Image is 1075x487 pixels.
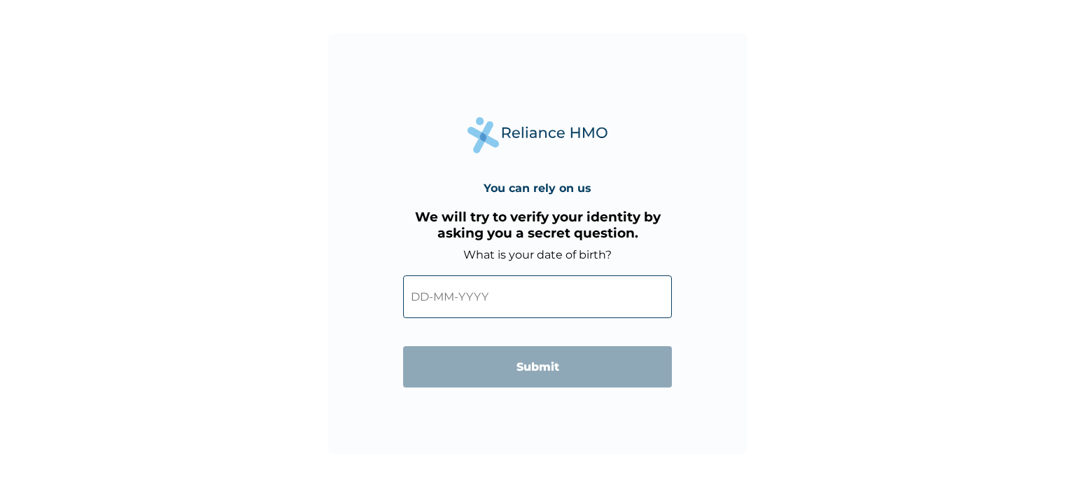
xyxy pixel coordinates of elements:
[403,346,672,387] input: Submit
[403,275,672,318] input: DD-MM-YYYY
[468,117,607,153] img: Reliance Health's Logo
[484,181,591,195] h4: You can rely on us
[463,248,612,261] label: What is your date of birth?
[403,209,672,241] h3: We will try to verify your identity by asking you a secret question.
